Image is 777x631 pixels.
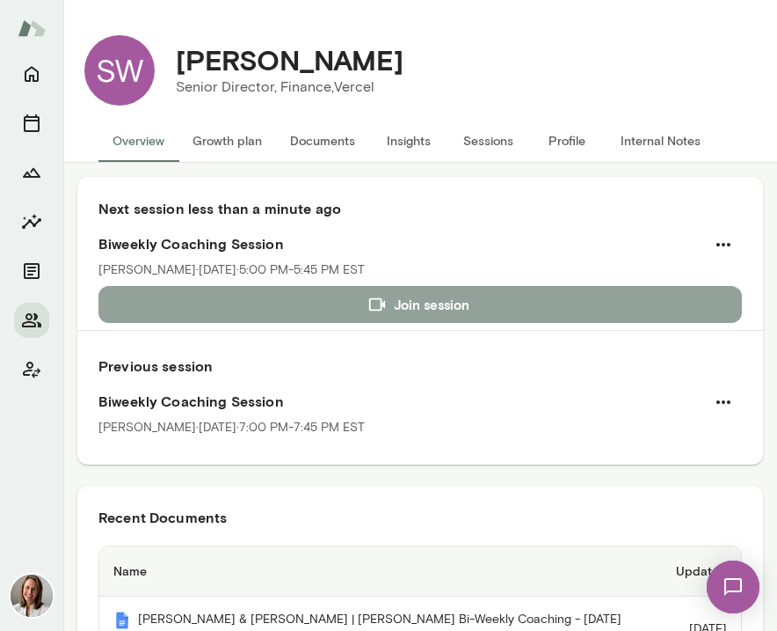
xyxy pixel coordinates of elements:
h6: Biweekly Coaching Session [98,391,742,412]
div: SW [84,35,155,106]
h6: Recent Documents [98,507,742,528]
p: [PERSON_NAME] · [DATE] · 7:00 PM-7:45 PM EST [98,419,365,437]
h6: Previous session [98,356,742,377]
button: Sessions [14,106,49,141]
p: [PERSON_NAME] · [DATE] · 5:00 PM-5:45 PM EST [98,261,365,279]
h4: [PERSON_NAME] [176,43,403,77]
button: Insights [14,204,49,239]
button: Growth Plan [14,155,49,190]
h6: Biweekly Coaching Session [98,233,742,254]
th: Name [99,547,647,597]
button: Join session [98,286,742,323]
button: Profile [527,120,606,162]
button: Client app [14,352,49,387]
button: Home [14,56,49,92]
button: Sessions [448,120,527,162]
h6: Next session less than a minute ago [98,198,742,219]
button: Overview [98,120,178,162]
img: Andrea Mayendia [11,575,53,617]
button: Members [14,303,49,338]
img: Mento [18,11,46,45]
button: Insights [369,120,448,162]
button: Documents [14,253,49,289]
button: Documents [276,120,369,162]
button: Internal Notes [606,120,715,162]
p: Senior Director, Finance, Vercel [176,77,403,98]
th: Updated [647,547,741,597]
button: Growth plan [178,120,276,162]
img: Mento | Coaching sessions [113,612,131,629]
